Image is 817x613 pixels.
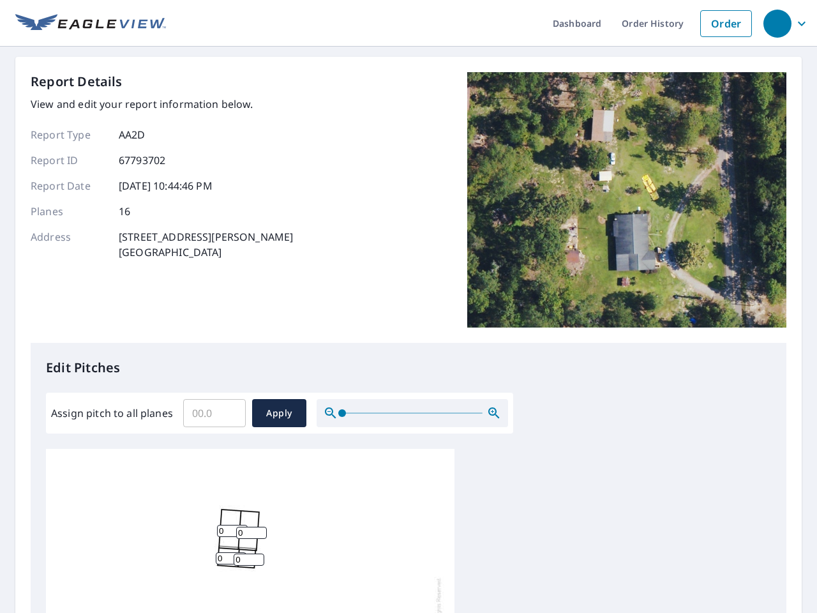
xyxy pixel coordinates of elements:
[467,72,786,328] img: Top image
[46,358,771,377] p: Edit Pitches
[119,153,165,168] p: 67793702
[119,204,130,219] p: 16
[183,395,246,431] input: 00.0
[31,204,107,219] p: Planes
[31,153,107,168] p: Report ID
[51,405,173,421] label: Assign pitch to all planes
[31,127,107,142] p: Report Type
[252,399,306,427] button: Apply
[119,178,213,193] p: [DATE] 10:44:46 PM
[119,229,293,260] p: [STREET_ADDRESS][PERSON_NAME] [GEOGRAPHIC_DATA]
[700,10,752,37] a: Order
[31,72,123,91] p: Report Details
[262,405,296,421] span: Apply
[31,229,107,260] p: Address
[31,96,293,112] p: View and edit your report information below.
[31,178,107,193] p: Report Date
[15,14,166,33] img: EV Logo
[119,127,146,142] p: AA2D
